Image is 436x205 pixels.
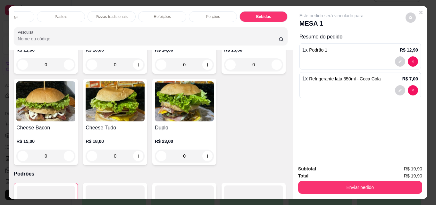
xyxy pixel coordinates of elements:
[395,56,405,67] button: decrease-product-quantity
[408,56,418,67] button: decrease-product-quantity
[256,14,271,19] p: Bebidas
[408,85,418,95] button: decrease-product-quantity
[299,12,364,19] p: Este pedido será vinculado para
[154,14,171,19] p: Refeições
[86,138,145,144] p: R$ 18,00
[86,124,145,132] h4: Cheese Tudo
[404,172,422,179] span: R$ 19,90
[155,138,214,144] p: R$ 23,00
[298,181,422,194] button: Enviar pedido
[404,165,422,172] span: R$ 19,90
[16,138,75,144] p: R$ 15,00
[309,76,381,81] span: Refrigerante lata 350ml - Coca Cola
[298,173,308,178] strong: Total
[96,14,128,19] p: Pizzas tradicionais
[416,7,426,18] button: Close
[298,166,316,171] strong: Subtotal
[400,47,418,53] p: R$ 12,90
[406,12,416,23] button: decrease-product-quantity
[55,14,67,19] p: Pasteis
[155,124,214,132] h4: Duplo
[18,29,36,35] label: Pesquisa
[155,81,214,121] img: product-image
[18,36,279,42] input: Pesquisa
[309,47,327,53] span: Podrão 1
[395,85,405,95] button: decrease-product-quantity
[299,19,364,28] p: MESA 1
[86,81,145,121] img: product-image
[302,75,381,83] p: 1 x
[402,76,418,82] p: R$ 7,00
[16,81,75,121] img: product-image
[206,14,220,19] p: Porções
[302,46,327,54] p: 1 x
[14,170,288,178] p: Podrões
[299,33,421,41] p: Resumo do pedido
[16,124,75,132] h4: Cheese Bacon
